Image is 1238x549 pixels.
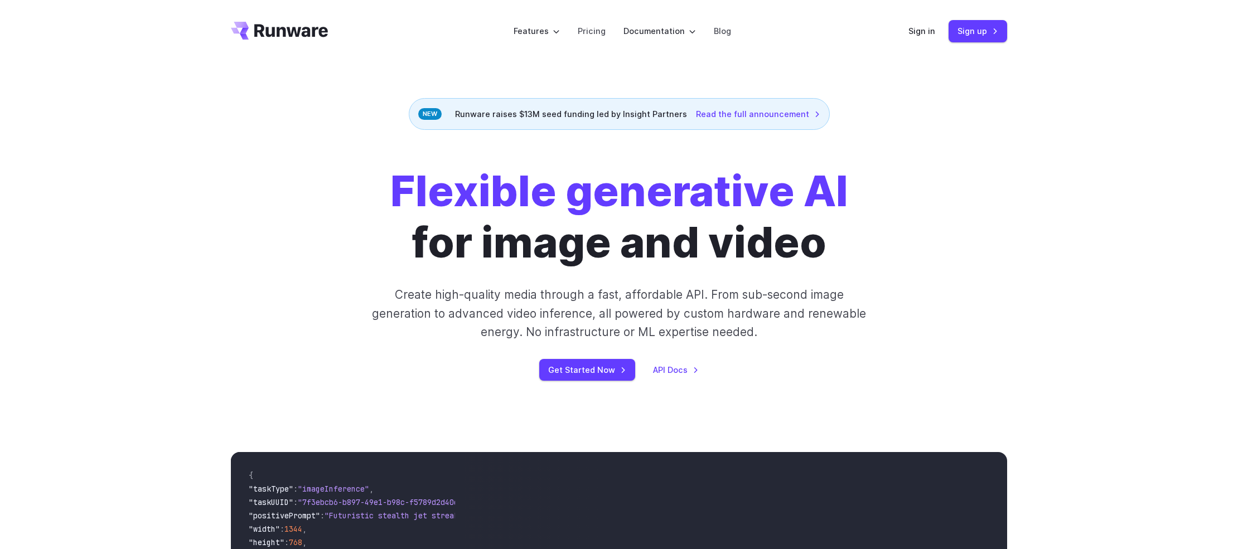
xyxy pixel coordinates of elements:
[280,524,284,534] span: :
[325,511,731,521] span: "Futuristic stealth jet streaking through a neon-lit cityscape with glowing purple exhaust"
[249,484,293,494] span: "taskType"
[293,484,298,494] span: :
[514,25,560,37] label: Features
[302,537,307,547] span: ,
[284,537,289,547] span: :
[714,25,731,37] a: Blog
[390,166,848,268] h1: for image and video
[623,25,696,37] label: Documentation
[293,497,298,507] span: :
[302,524,307,534] span: ,
[371,285,868,341] p: Create high-quality media through a fast, affordable API. From sub-second image generation to adv...
[908,25,935,37] a: Sign in
[298,497,467,507] span: "7f3ebcb6-b897-49e1-b98c-f5789d2d40d7"
[320,511,325,521] span: :
[289,537,302,547] span: 768
[284,524,302,534] span: 1344
[949,20,1007,42] a: Sign up
[298,484,369,494] span: "imageInference"
[231,22,328,40] a: Go to /
[539,359,635,381] a: Get Started Now
[369,484,374,494] span: ,
[696,108,820,120] a: Read the full announcement
[249,470,253,480] span: {
[249,497,293,507] span: "taskUUID"
[249,524,280,534] span: "width"
[653,363,699,376] a: API Docs
[409,98,830,130] div: Runware raises $13M seed funding led by Insight Partners
[578,25,606,37] a: Pricing
[249,537,284,547] span: "height"
[249,511,320,521] span: "positivePrompt"
[390,165,848,216] strong: Flexible generative AI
